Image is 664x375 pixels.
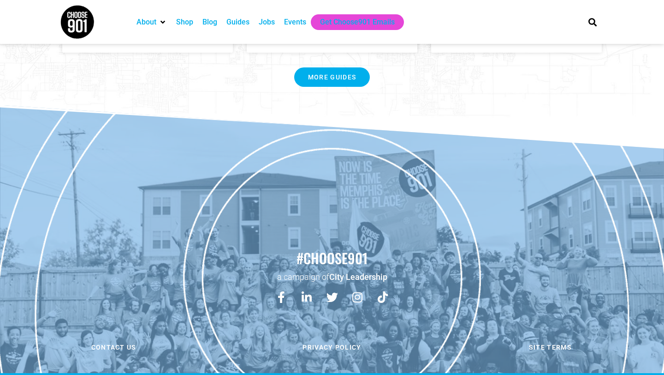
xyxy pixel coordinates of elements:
[284,17,306,28] a: Events
[529,344,572,351] span: Site Terms
[259,17,275,28] a: Jobs
[91,344,136,351] span: Contact us
[444,338,657,357] a: Site Terms
[585,14,600,30] div: Search
[202,17,217,28] a: Blog
[226,17,249,28] a: Guides
[320,17,395,28] a: Get Choose901 Emails
[136,17,156,28] a: About
[176,17,193,28] a: Shop
[329,272,387,282] a: City Leadership
[225,338,439,357] a: Privacy Policy
[302,344,361,351] span: Privacy Policy
[132,14,573,30] nav: Main nav
[308,74,356,80] span: More GUIDES
[5,248,659,268] h2: #choose901
[7,338,220,357] a: Contact us
[294,67,370,87] a: More GUIDES
[5,271,659,283] p: a campaign of
[132,14,172,30] div: About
